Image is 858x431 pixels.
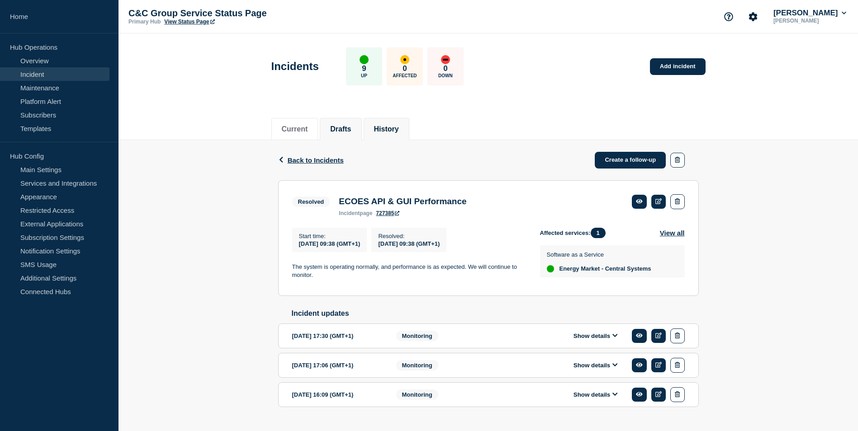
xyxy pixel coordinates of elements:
[772,18,848,24] p: [PERSON_NAME]
[772,9,848,18] button: [PERSON_NAME]
[292,309,699,318] h2: Incident updates
[330,125,351,133] button: Drafts
[540,228,610,238] span: Affected services:
[650,58,706,75] a: Add incident
[378,233,440,239] p: Resolved :
[164,19,214,25] a: View Status Page
[559,265,651,272] span: Energy Market - Central Systems
[660,228,685,238] button: View all
[400,55,409,64] div: affected
[443,64,447,73] p: 0
[376,210,399,216] a: 727385
[292,387,383,402] div: [DATE] 16:09 (GMT+1)
[378,240,440,247] span: [DATE] 09:38 (GMT+1)
[591,228,606,238] span: 1
[361,73,367,78] p: Up
[292,263,526,280] p: The system is operating normally, and performance is as expected. We will continue to monitor.
[396,331,438,341] span: Monitoring
[396,389,438,400] span: Monitoring
[547,251,651,258] p: Software as a Service
[438,73,453,78] p: Down
[571,332,621,340] button: Show details
[719,7,738,26] button: Support
[292,328,383,343] div: [DATE] 17:30 (GMT+1)
[403,64,407,73] p: 0
[271,60,319,73] h1: Incidents
[278,156,344,164] button: Back to Incidents
[362,64,366,73] p: 9
[339,210,372,216] p: page
[396,360,438,370] span: Monitoring
[360,55,369,64] div: up
[393,73,417,78] p: Affected
[128,19,161,25] p: Primary Hub
[288,156,344,164] span: Back to Incidents
[299,240,360,247] span: [DATE] 09:38 (GMT+1)
[299,233,360,239] p: Start time :
[282,125,308,133] button: Current
[571,391,621,398] button: Show details
[547,265,554,272] div: up
[339,210,360,216] span: incident
[128,8,309,19] p: C&C Group Service Status Page
[571,361,621,369] button: Show details
[744,7,763,26] button: Account settings
[292,197,330,207] span: Resolved
[595,152,666,169] a: Create a follow-up
[441,55,450,64] div: down
[292,358,383,373] div: [DATE] 17:06 (GMT+1)
[339,197,466,206] h3: ECOES API & GUI Performance
[374,125,399,133] button: History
